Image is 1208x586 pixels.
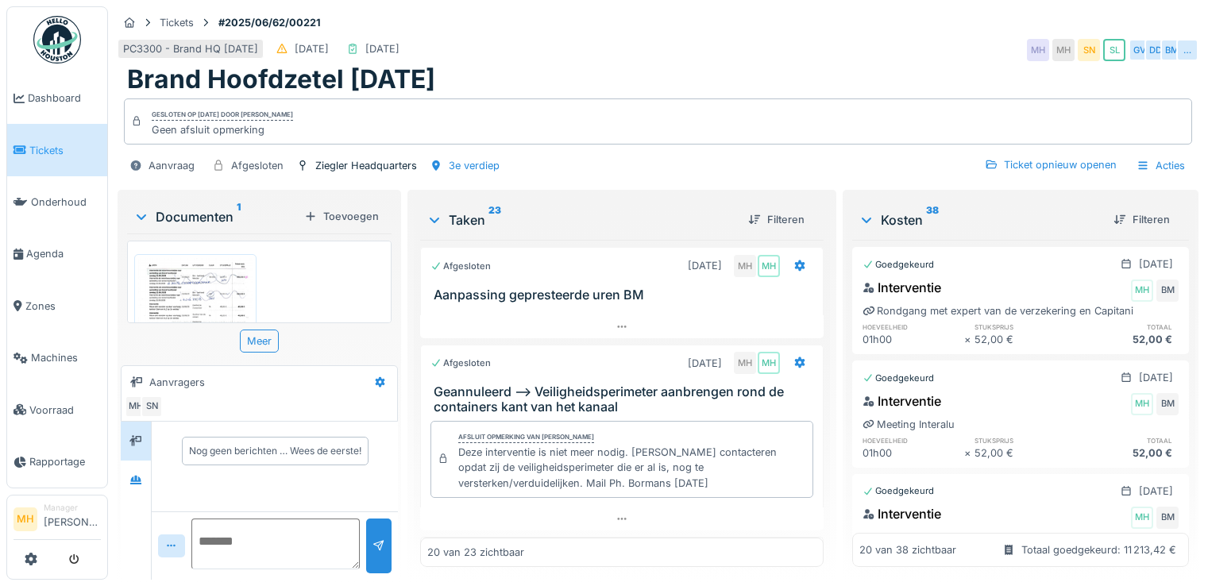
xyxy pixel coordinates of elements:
img: Badge_color-CXgf-gQk.svg [33,16,81,64]
div: MH [734,255,756,277]
div: BM [1156,393,1179,415]
div: Rondgang met expert van de verzekering en Capitani [863,303,1133,318]
div: Manager [44,502,101,514]
div: 01h00 [863,332,965,347]
h6: hoeveelheid [863,322,965,332]
div: Afgesloten [430,260,491,273]
div: SN [1078,39,1100,61]
div: Ticket opnieuw openen [978,154,1123,175]
div: Interventie [863,391,941,411]
div: [DATE] [688,356,722,371]
a: Rapportage [7,436,107,488]
div: MH [1131,280,1153,302]
div: [DATE] [1139,484,1173,499]
h6: totaal [1076,435,1179,445]
h6: stuksprijs [975,435,1077,445]
a: Dashboard [7,72,107,124]
strong: #2025/06/62/00221 [212,15,327,30]
div: Documenten [133,207,298,226]
div: 20 van 38 zichtbaar [859,542,956,557]
span: Dashboard [28,91,101,106]
div: MH [1027,39,1049,61]
a: Onderhoud [7,176,107,228]
div: Filteren [742,209,811,230]
a: Zones [7,280,107,332]
div: Geen afsluit opmerking [152,122,293,137]
sup: 38 [926,210,939,229]
div: Gesloten op [DATE] door [PERSON_NAME] [152,110,293,121]
div: MH [758,352,780,374]
div: [DATE] [688,258,722,273]
img: urbee5wp7jkmumdm20xksol39wvd [138,258,253,419]
div: 3e verdiep [449,158,500,173]
div: DD [1144,39,1167,61]
div: Afsluit opmerking van [PERSON_NAME] [458,432,594,443]
div: × [964,445,975,461]
div: PC3300 - Brand HQ [DATE] [123,41,258,56]
span: Machines [31,350,101,365]
h6: stuksprijs [975,322,1077,332]
sup: 1 [237,207,241,226]
div: [DATE] [1139,370,1173,385]
div: 52,00 € [1076,445,1179,461]
a: Machines [7,332,107,384]
div: Totaal goedgekeurd: 11 213,42 € [1021,542,1176,557]
div: BM [1156,507,1179,529]
span: Voorraad [29,403,101,418]
div: Afgesloten [430,357,491,370]
div: Nog geen berichten … Wees de eerste! [189,444,361,458]
a: Agenda [7,228,107,280]
div: Aanvragers [149,375,205,390]
h3: Geannuleerd --> Veiligheidsperimeter aanbrengen rond de containers kant van het kanaal [434,384,816,414]
div: 20 van 23 zichtbaar [427,545,524,560]
div: Filteren [1107,209,1176,230]
h6: totaal [1076,322,1179,332]
div: BM [1156,280,1179,302]
div: [DATE] [295,41,329,56]
div: MH [1131,507,1153,529]
h1: Brand Hoofdzetel [DATE] [127,64,435,94]
div: Meeting Climacool [863,530,966,545]
div: [DATE] [1139,256,1173,272]
div: MH [1052,39,1075,61]
div: MH [734,352,756,374]
div: Ziegler Headquarters [315,158,417,173]
div: Interventie [863,278,941,297]
div: Meeting Interalu [863,417,955,432]
h6: hoeveelheid [863,435,965,445]
div: Tickets [160,15,194,30]
a: Voorraad [7,384,107,435]
div: Aanvraag [149,158,195,173]
div: Goedgekeurd [863,484,934,498]
div: Meer [240,330,279,353]
div: 52,00 € [975,332,1077,347]
div: Goedgekeurd [863,258,934,272]
span: Onderhoud [31,195,101,210]
div: BM [1160,39,1183,61]
a: MH Manager[PERSON_NAME] [14,502,101,540]
li: [PERSON_NAME] [44,502,101,536]
div: Goedgekeurd [863,372,934,385]
div: [DATE] [365,41,399,56]
li: MH [14,507,37,531]
a: Tickets [7,124,107,175]
div: MH [758,255,780,277]
div: SN [141,395,163,418]
div: Kosten [859,210,1101,229]
div: Toevoegen [298,206,385,227]
h3: Aanpassing gepresteerde uren BM [434,287,816,303]
span: Rapportage [29,454,101,469]
span: Zones [25,299,101,314]
span: Agenda [26,246,101,261]
div: Afgesloten [231,158,284,173]
div: Acties [1129,154,1192,177]
div: SL [1103,39,1125,61]
div: MH [1131,393,1153,415]
div: 52,00 € [1076,332,1179,347]
div: Taken [426,210,735,229]
div: … [1176,39,1198,61]
div: × [964,332,975,347]
div: 01h00 [863,445,965,461]
div: 52,00 € [975,445,1077,461]
span: Tickets [29,143,101,158]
